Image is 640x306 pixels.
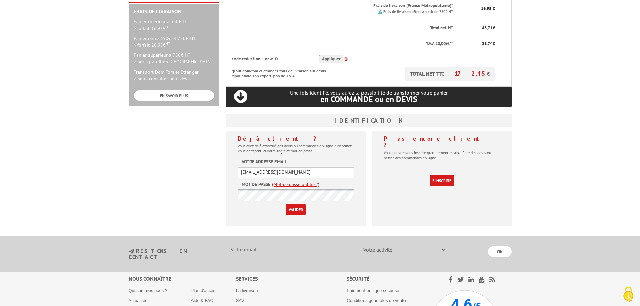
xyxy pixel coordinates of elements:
span: 143,71 [480,25,493,31]
div: Services [236,275,347,283]
a: Conditions générales de vente [347,298,406,303]
p: Vous avez déjà effectué des devis ou commandes en ligne ? Identifiez-vous en tapant ici votre log... [238,143,354,154]
p: Une fois identifié, vous aurez la possibilité de transformer votre panier [226,90,512,103]
span: > port gratuit en [GEOGRAPHIC_DATA] [134,59,211,65]
input: Appliquer [319,55,343,63]
h3: restons en contact [129,248,217,260]
sup: HT [166,24,170,29]
span: 28,74 [482,41,493,46]
h4: Pas encore client ? [384,135,500,149]
p: T.V.A 20,00%** [232,41,453,47]
input: Valider [286,204,306,215]
h4: Déjà client ? [238,135,354,142]
a: Paiement en ligne sécurisé [347,288,399,293]
a: Actualités [129,298,147,303]
img: Cookies (fenêtre modale) [620,286,637,303]
input: Votre email [227,244,348,255]
a: Aide & FAQ [191,298,214,303]
a: La livraison [236,288,258,293]
h3: Identification [226,114,512,127]
p: TOTAL NET TTC € [405,67,495,81]
p: Panier supérieur à 750€ HT [134,52,214,65]
a: Qui sommes nous ? [129,288,168,293]
a: S'inscrire [430,175,454,186]
img: picto.png [378,10,382,14]
h2: Frais de Livraison [134,9,214,15]
div: Sécurité [347,275,431,283]
a: Plan d'accès [191,288,215,293]
p: *pour dom-tom et étranger frais de livraison sur devis **pour livraison export, pas de T.V.A [232,67,333,79]
span: 172,45 [455,70,487,77]
input: OK [488,246,512,257]
p: Transport Dom-Tom et Etranger [134,69,214,82]
label: Mot de passe [242,181,270,188]
span: code réduction : [232,56,263,62]
span: en COMMANDE ou en DEVIS [320,94,417,104]
p: Panier inférieur à 350€ HT [134,18,214,32]
a: EN SAVOIR PLUS [134,90,214,101]
a: (Mot de passe oublié ?) [272,181,319,188]
p: Total net HT [232,25,453,31]
span: 16,95 € [481,6,495,11]
button: Cookies (fenêtre modale) [616,283,640,306]
span: > forfait 20.95€ [134,42,170,48]
sup: HT [166,41,170,46]
label: Votre adresse email [242,158,287,165]
span: > nous consulter pour devis [134,76,191,82]
div: Nous connaître [129,275,236,283]
p: Vous pouvez vous inscrire gratuitement et ainsi faire des devis ou passer des commandes en ligne. [384,150,500,160]
p: Panier entre 350€ et 750€ HT [134,35,214,48]
img: newsletter.jpg [129,249,134,254]
p: € [459,41,495,47]
small: Frais de livraison offert à partir de 750€ HT [383,9,453,14]
p: Frais de livraison (France Metropolitaine)* [261,3,453,9]
a: SAV [236,298,244,303]
p: € [459,25,495,31]
span: > forfait 16.95€ [134,25,170,31]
